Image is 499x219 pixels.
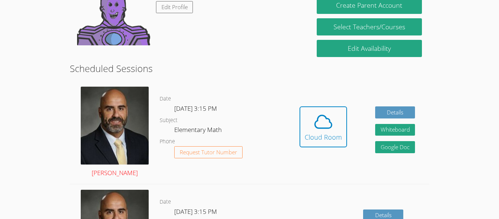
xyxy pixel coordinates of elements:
dt: Date [160,94,171,103]
a: Select Teachers/Courses [317,18,422,35]
a: Edit Availability [317,40,422,57]
button: Cloud Room [300,106,347,147]
dd: Elementary Math [174,125,223,137]
dt: Date [160,197,171,207]
span: [DATE] 3:15 PM [174,207,217,216]
a: Google Doc [375,141,415,153]
dt: Phone [160,137,175,146]
div: Cloud Room [305,132,342,142]
a: Edit Profile [156,1,193,13]
a: Details [375,106,415,118]
h2: Scheduled Sessions [70,61,429,75]
dt: Subject [160,116,178,125]
button: Request Tutor Number [174,146,243,158]
img: avatar.png [81,87,149,165]
a: [PERSON_NAME] [81,87,149,178]
span: Request Tutor Number [180,150,237,155]
button: Whiteboard [375,124,415,136]
span: [DATE] 3:15 PM [174,104,217,113]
